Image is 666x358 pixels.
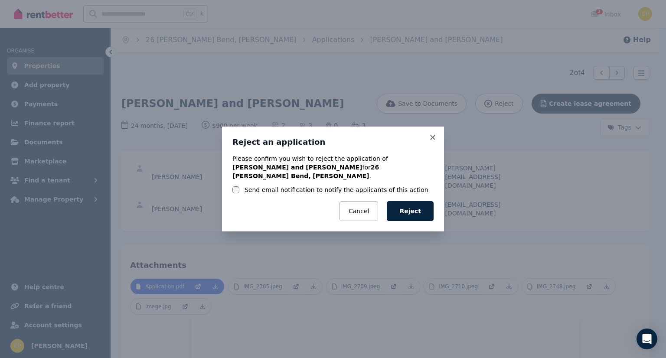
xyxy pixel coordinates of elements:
b: [PERSON_NAME] and [PERSON_NAME] [232,164,362,171]
p: Please confirm you wish to reject the application of for . [232,154,434,180]
button: Reject [387,201,434,221]
button: Cancel [340,201,378,221]
div: Open Intercom Messenger [637,329,657,349]
h3: Reject an application [232,137,434,147]
label: Send email notification to notify the applicants of this action [245,186,428,194]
